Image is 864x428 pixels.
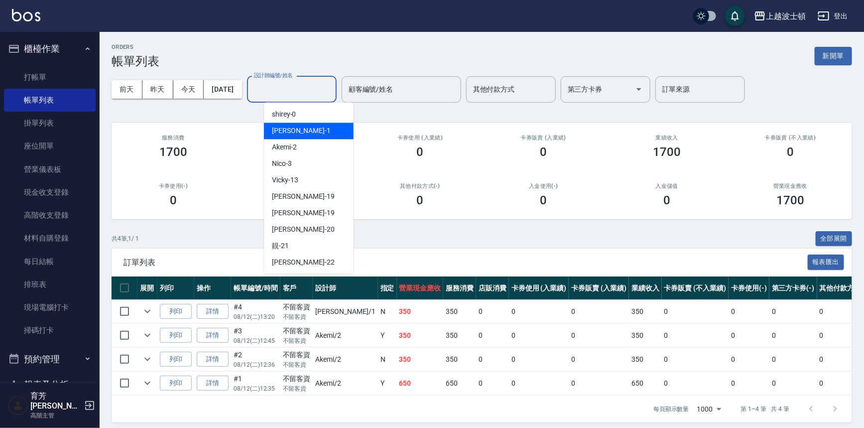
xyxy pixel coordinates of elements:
th: 列印 [157,277,194,300]
th: 卡券販賣 (不入業績) [662,277,729,300]
span: [PERSON_NAME] -19 [272,208,335,218]
h2: 第三方卡券(-) [247,183,347,189]
h2: 卡券使用 (入業績) [370,135,470,141]
button: 櫃檯作業 [4,36,96,62]
span: Akemi -2 [272,142,297,152]
td: Akemi /2 [313,324,377,347]
td: 0 [662,348,729,371]
td: 0 [729,300,769,323]
th: 第三方卡券(-) [769,277,817,300]
th: 展開 [137,277,157,300]
h3: 1700 [159,145,187,159]
a: 新開單 [815,51,852,60]
h3: 1700 [776,193,804,207]
td: 650 [443,372,476,395]
th: 卡券使用(-) [729,277,769,300]
button: 列印 [160,376,192,391]
a: 詳情 [197,376,229,391]
h2: 營業現金應收 [741,183,840,189]
td: #3 [231,324,280,347]
th: 業績收入 [629,277,662,300]
td: 0 [769,372,817,395]
button: 前天 [112,80,142,99]
h3: 0 [540,193,547,207]
td: Akemi /2 [313,348,377,371]
td: 0 [662,372,729,395]
button: 列印 [160,352,192,367]
span: [PERSON_NAME] -1 [272,126,331,136]
th: 服務消費 [443,277,476,300]
h2: 入金使用(-) [494,183,593,189]
td: 0 [662,324,729,347]
p: 08/12 (二) 12:36 [234,360,278,369]
td: 0 [729,372,769,395]
h2: 卡券販賣 (入業績) [494,135,593,141]
p: 不留客資 [283,312,311,321]
td: 0 [662,300,729,323]
a: 高階收支登錄 [4,204,96,227]
td: 350 [629,348,662,371]
h2: ORDERS [112,44,159,50]
p: 共 4 筆, 1 / 1 [112,234,139,243]
p: 高階主管 [30,411,81,420]
td: 350 [443,300,476,323]
span: [PERSON_NAME] -20 [272,224,335,235]
a: 詳情 [197,352,229,367]
h2: 其他付款方式(-) [370,183,470,189]
td: 0 [569,324,629,347]
button: 今天 [173,80,204,99]
td: 0 [569,372,629,395]
td: 0 [729,324,769,347]
h2: 卡券使用(-) [123,183,223,189]
td: 650 [629,372,662,395]
button: 報表匯出 [808,255,845,270]
a: 現金收支登錄 [4,181,96,204]
td: N [378,300,397,323]
th: 客戶 [280,277,313,300]
h3: 0 [663,193,670,207]
td: Y [378,372,397,395]
th: 操作 [194,277,231,300]
td: 350 [629,324,662,347]
p: 不留客資 [283,384,311,393]
h3: 0 [787,145,794,159]
p: 不留客資 [283,360,311,369]
a: 座位開單 [4,135,96,157]
button: 列印 [160,304,192,319]
button: 昨天 [142,80,173,99]
span: [PERSON_NAME] -19 [272,191,335,202]
p: 第 1–4 筆 共 4 筆 [741,405,789,414]
p: 08/12 (二) 12:45 [234,336,278,345]
h3: 服務消費 [123,135,223,141]
p: 08/12 (二) 13:20 [234,312,278,321]
button: 登出 [814,7,852,25]
a: 詳情 [197,328,229,343]
td: 350 [629,300,662,323]
th: 帳單編號/時間 [231,277,280,300]
th: 設計師 [313,277,377,300]
td: 350 [443,348,476,371]
td: 0 [476,348,509,371]
label: 設計師編號/姓名 [254,72,293,79]
p: 08/12 (二) 12:35 [234,384,278,393]
td: 0 [476,372,509,395]
span: 靚 -21 [272,241,289,251]
a: 掛單列表 [4,112,96,135]
button: save [725,6,745,26]
td: 0 [569,348,629,371]
td: 0 [509,348,569,371]
th: 指定 [378,277,397,300]
h2: 業績收入 [617,135,717,141]
h3: 1700 [653,145,681,159]
img: Logo [12,9,40,21]
td: 0 [569,300,629,323]
span: [PERSON_NAME] -22 [272,257,335,268]
a: 材料自購登錄 [4,227,96,250]
td: N [378,348,397,371]
a: 排班表 [4,273,96,296]
div: 上越波士頓 [766,10,806,22]
img: Person [8,396,28,416]
a: 報表匯出 [808,257,845,267]
button: expand row [140,352,155,367]
button: [DATE] [204,80,242,99]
